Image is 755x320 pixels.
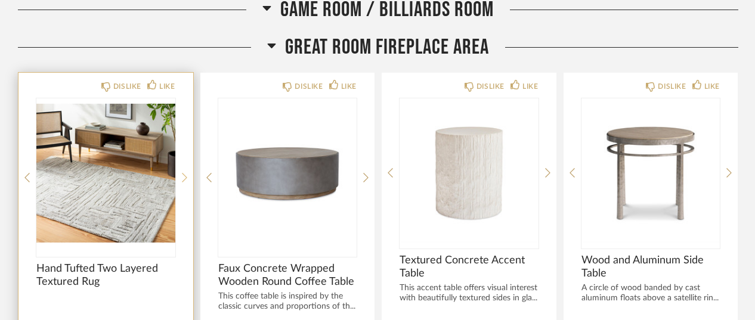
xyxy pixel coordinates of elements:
[113,80,141,92] div: DISLIKE
[400,283,539,303] div: This accent table offers visual interest with beautifully textured sides in gla...
[704,80,720,92] div: LIKE
[581,98,720,247] img: undefined
[218,262,357,288] span: Faux Concrete Wrapped Wooden Round Coffee Table
[400,98,539,247] img: undefined
[285,35,489,60] span: Great Room Fireplace Area
[581,254,720,280] span: Wood and Aluminum Side Table
[581,283,720,303] div: A circle of wood banded by cast aluminum floats above a satellite rin...
[218,291,357,312] div: This coffee table is inspired by the classic curves and proportions of th...
[159,80,175,92] div: LIKE
[36,98,175,247] div: 1
[36,98,175,247] img: undefined
[218,98,357,247] img: undefined
[476,80,505,92] div: DISLIKE
[341,80,357,92] div: LIKE
[658,80,686,92] div: DISLIKE
[400,254,539,280] span: Textured Concrete Accent Table
[295,80,323,92] div: DISLIKE
[522,80,538,92] div: LIKE
[218,98,357,247] div: 0
[36,262,175,288] span: Hand Tufted Two Layered Textured Rug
